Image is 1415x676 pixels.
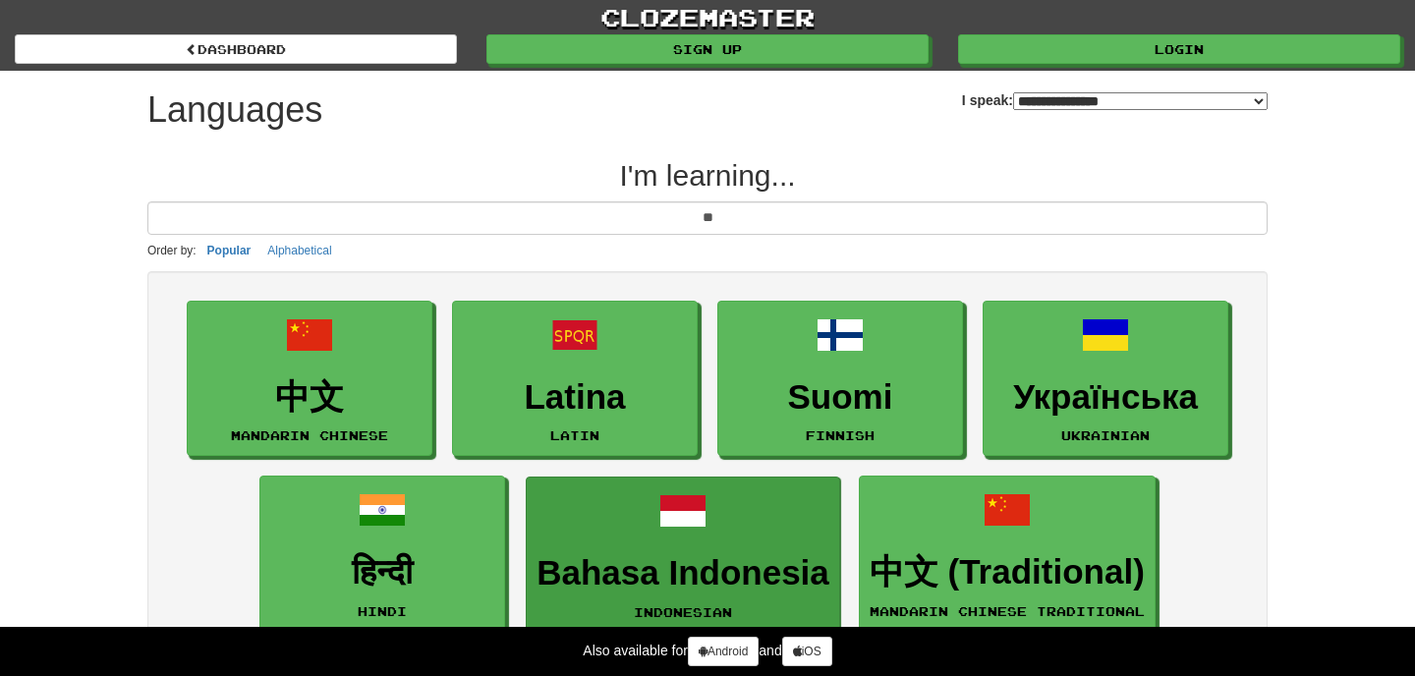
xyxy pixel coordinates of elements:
a: 中文 (Traditional)Mandarin Chinese Traditional [859,476,1156,632]
a: LatinaLatin [452,301,698,457]
a: Login [958,34,1400,64]
a: हिन्दीHindi [259,476,505,632]
small: Ukrainian [1061,428,1150,442]
a: Android [688,637,759,666]
a: Sign up [486,34,929,64]
h3: Suomi [728,378,952,417]
label: I speak: [962,90,1268,110]
button: Popular [201,240,257,261]
select: I speak: [1013,92,1268,110]
h3: हिन्दी [270,553,494,591]
h1: Languages [147,90,322,130]
h3: Українська [993,378,1217,417]
h2: I'm learning... [147,159,1268,192]
a: iOS [782,637,832,666]
small: Hindi [358,604,407,618]
small: Indonesian [634,605,732,619]
small: Latin [550,428,599,442]
h3: Bahasa Indonesia [537,554,829,592]
small: Order by: [147,244,197,257]
a: dashboard [15,34,457,64]
small: Mandarin Chinese [231,428,388,442]
h3: 中文 (Traditional) [870,553,1145,591]
a: Bahasa IndonesiaIndonesian [526,477,840,633]
button: Alphabetical [261,240,337,261]
h3: Latina [463,378,687,417]
h3: 中文 [198,378,422,417]
small: Mandarin Chinese Traditional [870,604,1145,618]
a: 中文Mandarin Chinese [187,301,432,457]
a: УкраїнськаUkrainian [983,301,1228,457]
a: SuomiFinnish [717,301,963,457]
small: Finnish [806,428,875,442]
